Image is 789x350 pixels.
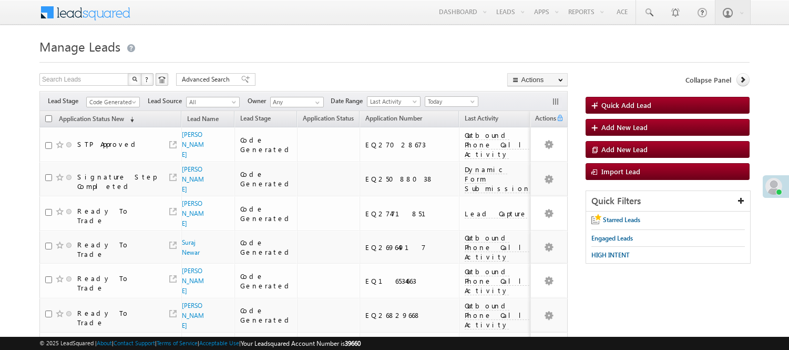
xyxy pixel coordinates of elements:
[182,199,204,227] a: [PERSON_NAME]
[465,267,529,295] span: Outbound Phone Call Activity
[531,113,556,126] span: Actions
[240,204,293,223] div: Code Generated
[77,206,156,225] div: Ready To Trade
[603,216,640,224] span: Starred Leads
[186,97,240,107] a: All
[77,274,156,293] div: Ready To Trade
[240,306,293,325] div: Code Generated
[39,338,361,348] span: © 2025 LeadSquared | | | | |
[270,97,324,107] input: Type to Search
[360,113,427,126] a: Application Number
[601,145,648,154] span: Add New Lead
[591,234,633,242] span: Engaged Leads
[77,308,156,327] div: Ready To Trade
[48,96,86,106] span: Lead Stage
[45,115,52,122] input: Check all records
[141,73,153,86] button: ?
[465,209,527,218] span: Lead Capture
[182,113,224,127] a: Lead Name
[182,131,204,158] a: [PERSON_NAME]
[248,96,270,106] span: Owner
[235,113,276,126] a: Lead Stage
[87,97,137,107] span: Code Generated
[425,96,478,107] a: Today
[365,276,454,286] div: EQ16534663
[132,76,137,82] img: Search
[182,75,233,84] span: Advanced Search
[182,165,204,193] a: [PERSON_NAME]
[145,75,150,84] span: ?
[39,38,120,55] span: Manage Leads
[157,339,198,346] a: Terms of Service
[303,114,354,122] span: Application Status
[240,135,293,154] div: Code Generated
[345,339,361,347] span: 39660
[331,96,367,106] span: Date Range
[425,97,475,106] span: Today
[685,75,731,85] span: Collapse Panel
[365,243,454,252] div: EQ26964917
[199,339,239,346] a: Acceptable Use
[465,301,529,329] span: Outbound Phone Call Activity
[182,267,204,295] a: [PERSON_NAME]
[59,115,124,123] span: Application Status New
[465,233,529,262] span: Outbound Phone Call Activity
[591,251,630,259] span: HIGH INTENT
[586,191,750,212] div: Quick Filters
[241,339,361,347] span: Your Leadsquared Account Number is
[77,139,139,149] div: STP Approved
[507,73,568,86] button: Actions
[465,131,529,159] span: Outbound Phone Call Activity
[97,339,112,346] a: About
[465,165,530,193] span: Dynamic Form Submission
[310,97,323,108] a: Show All Items
[77,172,156,191] div: Signature Step Completed
[182,302,204,329] a: [PERSON_NAME]
[54,113,139,126] a: Application Status New (sorted descending)
[365,140,454,149] div: EQ27028673
[240,114,271,122] span: Lead Stage
[182,238,200,256] a: Suraj Newar
[126,115,134,124] span: (sorted descending)
[240,238,293,257] div: Code Generated
[601,167,640,176] span: Import Lead
[365,209,454,218] div: EQ27471851
[365,114,422,122] span: Application Number
[240,272,293,291] div: Code Generated
[367,97,417,106] span: Last Activity
[365,174,454,184] div: EQ25088038
[367,96,421,107] a: Last Activity
[298,113,359,126] a: Application Status
[365,311,454,320] div: EQ26829668
[114,339,155,346] a: Contact Support
[601,101,651,109] span: Quick Add Lead
[601,123,648,132] span: Add New Lead
[77,240,156,259] div: Ready To Trade
[148,96,186,106] span: Lead Source
[240,169,293,188] div: Code Generated
[187,97,237,107] span: All
[86,97,140,107] a: Code Generated
[459,113,504,126] a: Last Activity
